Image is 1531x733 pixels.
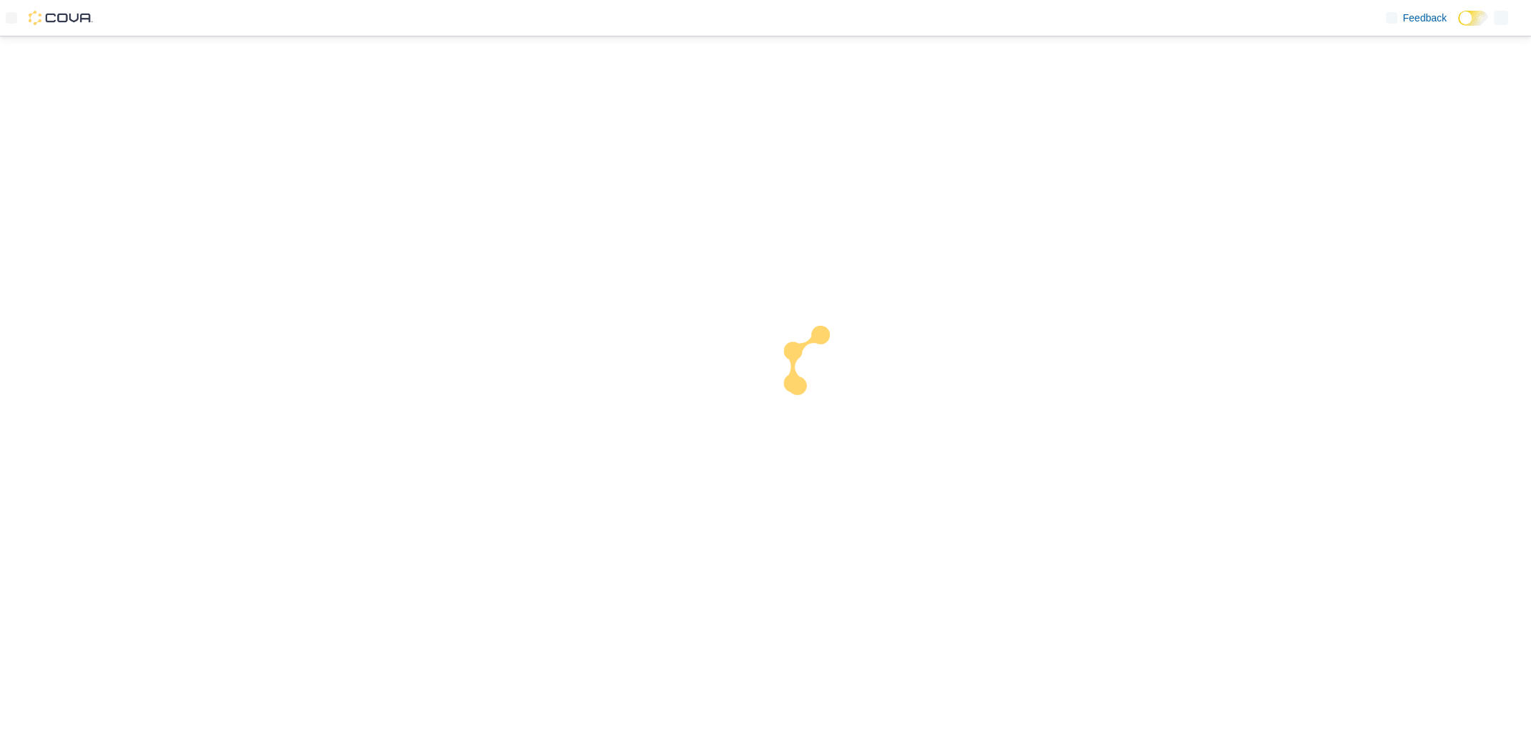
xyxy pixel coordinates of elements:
img: cova-loader [765,315,873,422]
span: Feedback [1403,11,1447,25]
img: Cova [29,11,93,25]
a: Feedback [1380,4,1452,32]
input: Dark Mode [1458,11,1488,26]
